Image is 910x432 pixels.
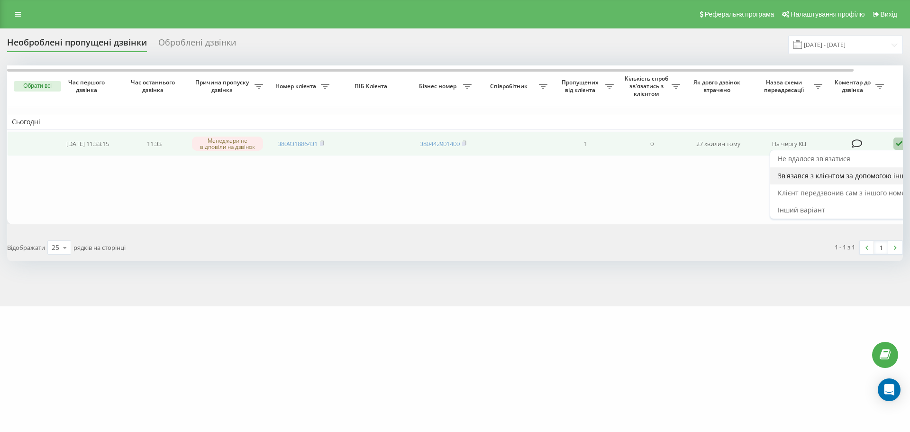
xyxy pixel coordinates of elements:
[415,83,463,90] span: Бізнес номер
[705,10,774,18] span: Реферальна програма
[481,83,539,90] span: Співробітник
[552,131,619,156] td: 1
[73,243,126,252] span: рядків на сторінці
[273,83,321,90] span: Номер клієнта
[791,10,864,18] span: Налаштування профілю
[7,37,147,52] div: Необроблені пропущені дзвінки
[756,79,814,93] span: Назва схеми переадресації
[874,241,888,254] a: 1
[685,131,751,156] td: 27 хвилин тому
[881,10,897,18] span: Вихід
[158,37,236,52] div: Оброблені дзвінки
[62,79,113,93] span: Час першого дзвінка
[778,154,850,163] span: Не вдалося зв'язатися
[619,131,685,156] td: 0
[557,79,605,93] span: Пропущених від клієнта
[278,139,318,148] a: 380931886431
[751,131,827,156] td: На чергу КЦ
[121,131,187,156] td: 11:33
[692,79,744,93] span: Як довго дзвінок втрачено
[835,242,855,252] div: 1 - 1 з 1
[52,243,59,252] div: 25
[623,75,672,97] span: Кількість спроб зв'язатись з клієнтом
[55,131,121,156] td: [DATE] 11:33:15
[192,137,263,151] div: Менеджери не відповіли на дзвінок
[14,81,61,92] button: Обрати всі
[342,83,402,90] span: ПІБ Клієнта
[192,79,255,93] span: Причина пропуску дзвінка
[878,378,901,401] div: Open Intercom Messenger
[420,139,460,148] a: 380442901400
[832,79,875,93] span: Коментар до дзвінка
[778,205,825,214] span: Інший варіант
[128,79,180,93] span: Час останнього дзвінка
[7,243,45,252] span: Відображати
